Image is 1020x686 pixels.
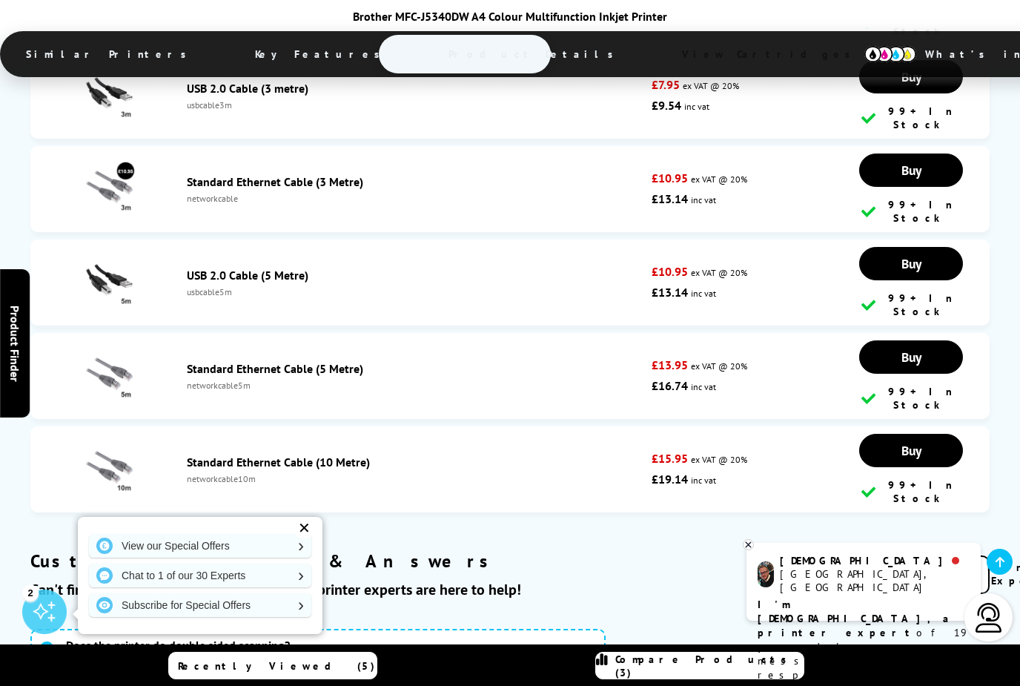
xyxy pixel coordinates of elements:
[187,361,363,376] a: Standard Ethernet Cable (5 Metre)
[652,472,688,487] strong: £19.14
[83,68,135,120] img: USB 2.0 Cable (3 metre)
[901,442,921,459] span: Buy
[426,36,643,72] span: Product Details
[83,255,135,307] img: USB 2.0 Cable (5 Metre)
[684,101,709,112] span: inc vat
[901,255,921,272] span: Buy
[187,174,363,189] a: Standard Ethernet Cable (3 Metre)
[4,36,216,72] span: Similar Printers
[652,98,681,113] strong: £9.54
[595,652,804,679] a: Compare Products (3)
[294,518,314,538] div: ✕
[652,451,688,466] strong: £15.95
[652,171,688,185] strong: £10.95
[652,191,688,206] strong: £13.14
[758,598,953,639] b: I'm [DEMOGRAPHIC_DATA], a printer expert
[66,638,400,653] span: Does the printer do double sided scanning?
[901,349,921,366] span: Buy
[187,193,644,204] div: networkcable
[187,99,644,111] div: usbcable3m
[187,81,308,96] a: USB 2.0 Cable (3 metre)
[187,380,644,391] div: networkcable5m
[974,603,1004,633] img: user-headset-light.svg
[691,454,747,465] span: ex VAT @ 20%
[83,442,135,494] img: Standard Ethernet Cable (10 Metre)
[691,174,747,185] span: ex VAT @ 20%
[652,357,688,372] strong: £13.95
[861,105,961,131] div: 99+ In Stock
[187,455,370,469] a: Standard Ethernet Cable (10 Metre)
[861,478,961,505] div: 99+ In Stock
[652,378,688,393] strong: £16.74
[30,550,798,573] h2: Customer Questions & Answers
[660,35,887,73] span: View Cartridges
[652,285,688,300] strong: £13.14
[780,567,969,594] div: [GEOGRAPHIC_DATA], [GEOGRAPHIC_DATA]
[615,653,804,679] span: Compare Products (3)
[89,564,311,587] a: Chat to 1 of our 30 Experts
[691,475,716,486] span: inc vat
[758,561,774,587] img: chris-livechat.png
[864,46,916,62] img: cmyk-icon.svg
[652,264,688,279] strong: £10.95
[39,638,59,660] span: Q.
[758,598,970,682] p: of 19 years! Leave me a message and I'll respond ASAP
[780,554,969,567] div: [DEMOGRAPHIC_DATA]
[22,584,39,601] div: 2
[168,652,377,679] a: Recently Viewed (5)
[233,36,410,72] span: Key Features
[861,385,961,412] div: 99+ In Stock
[187,286,644,297] div: usbcable5m
[901,162,921,179] span: Buy
[187,268,308,283] a: USB 2.0 Cable (5 Metre)
[691,381,716,392] span: inc vat
[691,194,716,205] span: inc vat
[861,291,961,318] div: 99+ In Stock
[691,360,747,372] span: ex VAT @ 20%
[691,288,716,299] span: inc vat
[30,580,798,599] div: Can't find the answer you're looking for? Our printer experts are here to help!
[83,162,135,214] img: Standard Ethernet Cable (3 Metre)
[691,267,747,278] span: ex VAT @ 20%
[178,659,375,673] span: Recently Viewed (5)
[861,198,961,225] div: 99+ In Stock
[89,534,311,558] a: View our Special Offers
[89,593,311,617] a: Subscribe for Special Offers
[7,305,22,381] span: Product Finder
[83,349,135,400] img: Standard Ethernet Cable (5 Metre)
[187,473,644,484] div: networkcable10m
